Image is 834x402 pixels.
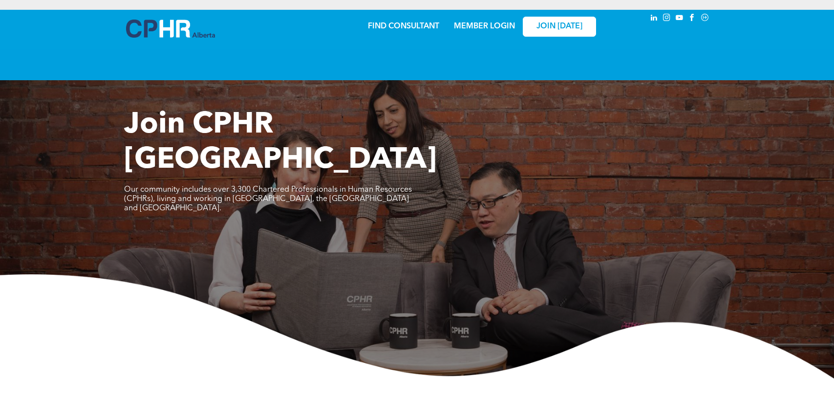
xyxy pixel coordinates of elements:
[536,22,582,31] span: JOIN [DATE]
[662,12,672,25] a: instagram
[124,186,412,212] span: Our community includes over 3,300 Chartered Professionals in Human Resources (CPHRs), living and ...
[649,12,660,25] a: linkedin
[687,12,698,25] a: facebook
[523,17,596,37] a: JOIN [DATE]
[700,12,710,25] a: Social network
[368,22,439,30] a: FIND CONSULTANT
[126,20,215,38] img: A blue and white logo for cp alberta
[454,22,515,30] a: MEMBER LOGIN
[124,111,437,175] span: Join CPHR [GEOGRAPHIC_DATA]
[674,12,685,25] a: youtube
